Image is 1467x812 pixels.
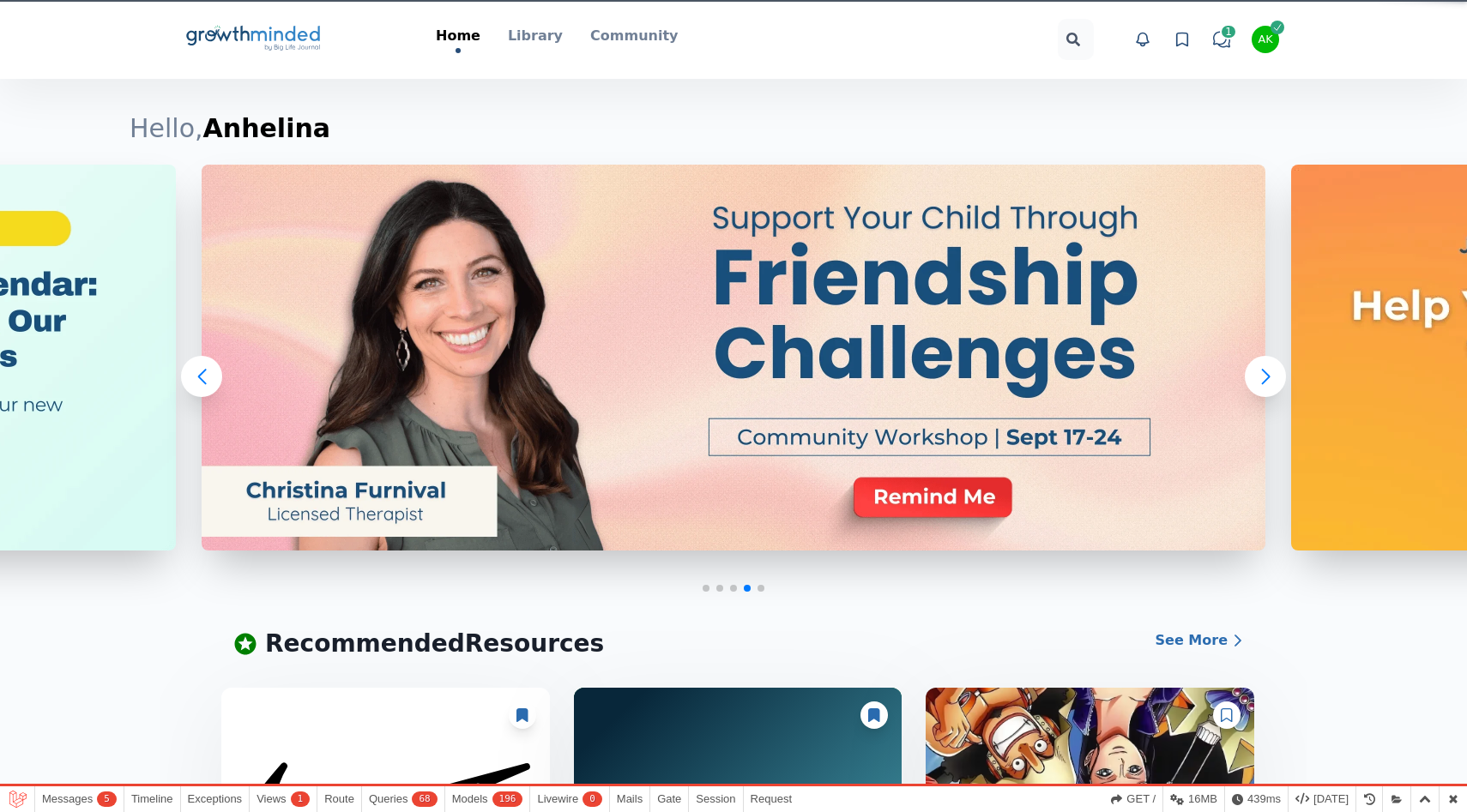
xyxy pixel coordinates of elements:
[508,26,563,46] p: Library
[1252,26,1279,53] button: Anhelina Kravets
[436,26,480,53] a: Home
[590,26,678,48] a: Community
[97,791,117,807] span: 5
[1156,630,1228,651] p: See More
[130,113,1337,144] h1: Hello,
[508,26,563,48] a: Library
[492,791,523,807] span: 196
[202,165,1265,550] img: banner BLJ
[265,626,604,662] p: Recommended Resources
[590,26,678,46] p: Community
[291,791,311,807] span: 1
[1220,24,1237,39] span: 1
[1149,623,1252,658] a: See More
[1258,34,1272,45] div: Anhelina Kravets
[203,113,330,143] span: Anhelina
[583,791,602,807] span: 0
[436,26,480,46] p: Home
[1209,27,1235,52] a: 1
[412,791,437,807] span: 68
